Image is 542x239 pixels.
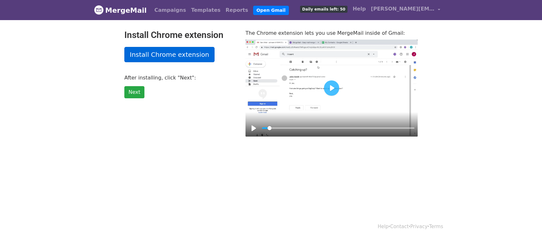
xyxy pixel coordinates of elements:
[300,6,348,13] span: Daily emails left: 50
[390,224,409,229] a: Contact
[324,80,339,96] button: Play
[249,123,259,133] button: Play
[94,5,104,15] img: MergeMail logo
[124,30,236,41] h2: Install Chrome extension
[510,208,542,239] iframe: Chat Widget
[410,224,428,229] a: Privacy
[124,86,144,98] a: Next
[253,6,289,15] a: Open Gmail
[378,224,389,229] a: Help
[297,3,350,15] a: Daily emails left: 50
[262,125,414,131] input: Seek
[152,4,188,17] a: Campaigns
[124,47,215,62] a: Install Chrome extension
[124,74,236,81] p: After installing, click "Next":
[350,3,368,15] a: Help
[223,4,251,17] a: Reports
[94,4,147,17] a: MergeMail
[188,4,223,17] a: Templates
[371,5,435,13] span: [PERSON_NAME][EMAIL_ADDRESS][DOMAIN_NAME]
[429,224,443,229] a: Terms
[245,30,418,36] p: The Chrome extension lets you use MergeMail inside of Gmail:
[368,3,443,18] a: [PERSON_NAME][EMAIL_ADDRESS][DOMAIN_NAME]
